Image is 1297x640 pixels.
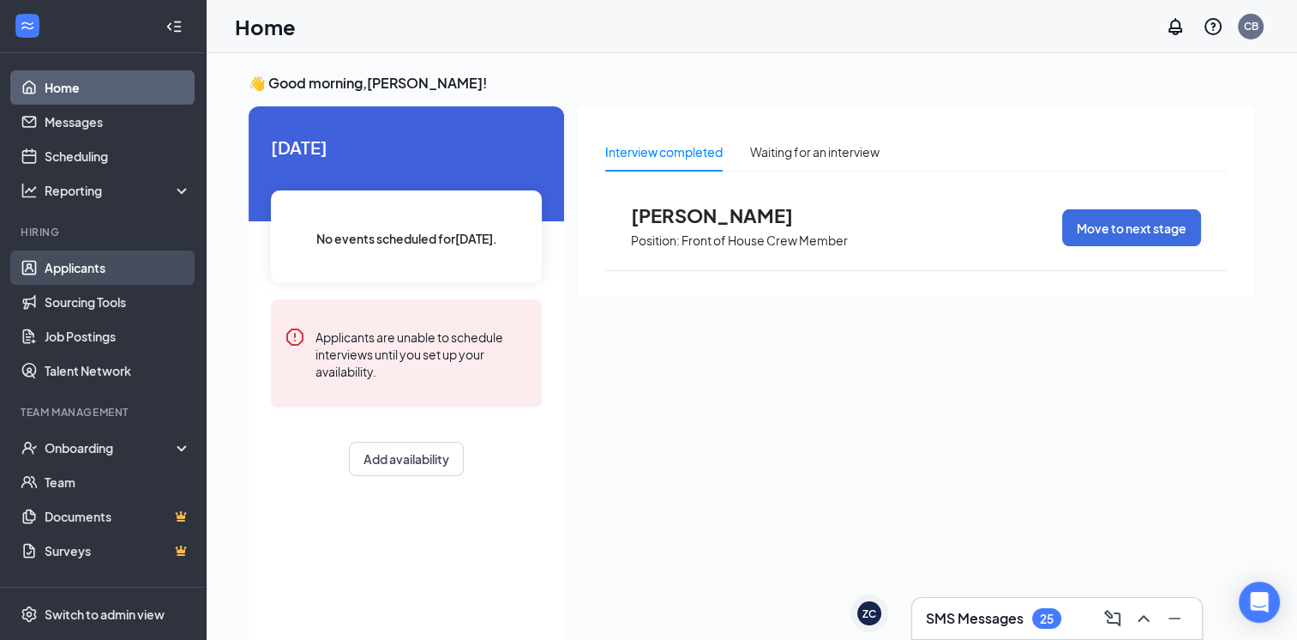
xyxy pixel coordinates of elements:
div: Switch to admin view [45,606,165,623]
div: Applicants are unable to schedule interviews until you set up your availability. [315,327,528,380]
div: ZC [862,607,876,621]
h3: SMS Messages [926,609,1024,628]
svg: WorkstreamLogo [19,17,36,34]
svg: Notifications [1165,16,1186,37]
div: 25 [1040,612,1054,626]
button: ChevronUp [1130,605,1157,632]
div: Open Intercom Messenger [1239,582,1280,623]
span: [DATE] [271,134,542,160]
button: Move to next stage [1062,209,1201,246]
h3: 👋 Good morning, [PERSON_NAME] ! [249,74,1254,93]
button: Minimize [1161,605,1188,632]
svg: UserCheck [21,439,38,456]
p: Position: [631,232,680,249]
a: Messages [45,105,191,139]
svg: Settings [21,606,38,623]
a: DocumentsCrown [45,499,191,534]
a: SurveysCrown [45,534,191,568]
p: Front of House Crew Member [682,232,848,249]
a: Talent Network [45,353,191,388]
a: Job Postings [45,319,191,353]
button: ComposeMessage [1099,605,1126,632]
div: CB [1244,19,1258,33]
a: Home [45,70,191,105]
span: [PERSON_NAME] [631,204,820,226]
h1: Home [235,12,296,41]
span: No events scheduled for [DATE] . [316,229,497,248]
a: Applicants [45,251,191,285]
a: Scheduling [45,139,191,173]
div: Team Management [21,405,188,420]
button: Add availability [349,442,464,476]
div: Onboarding [45,439,177,456]
div: Waiting for an interview [750,142,880,161]
a: Sourcing Tools [45,285,191,319]
svg: ComposeMessage [1102,608,1123,629]
svg: Collapse [165,18,183,35]
svg: Error [285,327,305,347]
svg: QuestionInfo [1203,16,1223,37]
div: Hiring [21,225,188,239]
div: Payroll [21,585,188,600]
div: Interview completed [605,142,723,161]
div: Reporting [45,182,192,199]
svg: Minimize [1164,608,1185,629]
svg: Analysis [21,182,38,199]
svg: ChevronUp [1133,608,1154,629]
a: Team [45,465,191,499]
